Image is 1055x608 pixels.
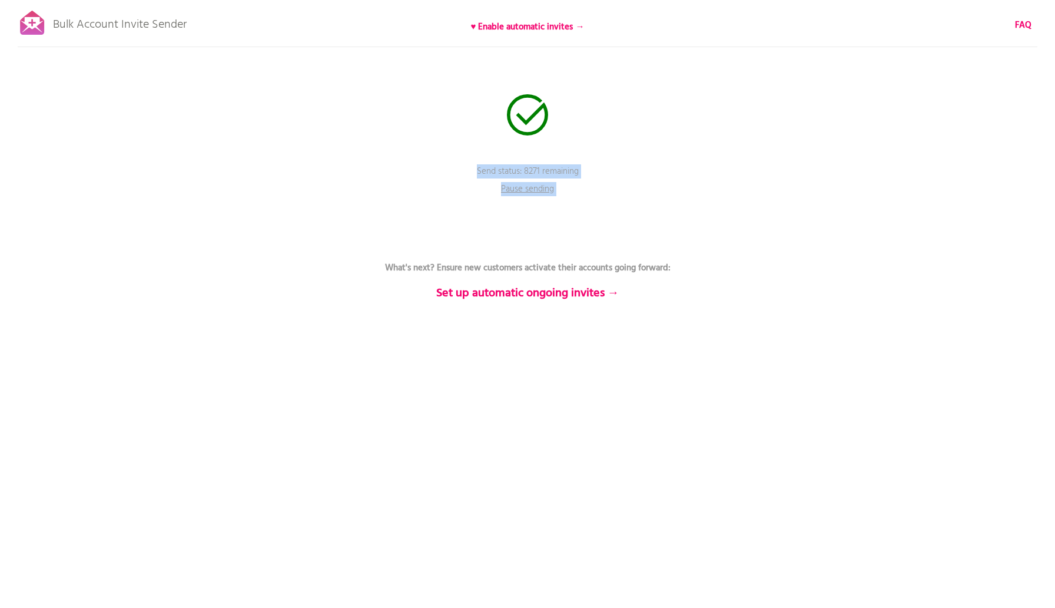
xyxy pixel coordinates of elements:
p: Bulk Account Invite Sender [53,7,187,37]
b: FAQ [1015,18,1031,32]
a: FAQ [1015,19,1031,32]
p: Pause sending [492,183,563,200]
b: Set up automatic ongoing invites → [436,284,619,303]
p: Send status: 8271 remaining [351,165,704,194]
b: ♥ Enable automatic invites → [471,20,585,34]
b: What's next? Ensure new customers activate their accounts going forward: [385,261,671,275]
